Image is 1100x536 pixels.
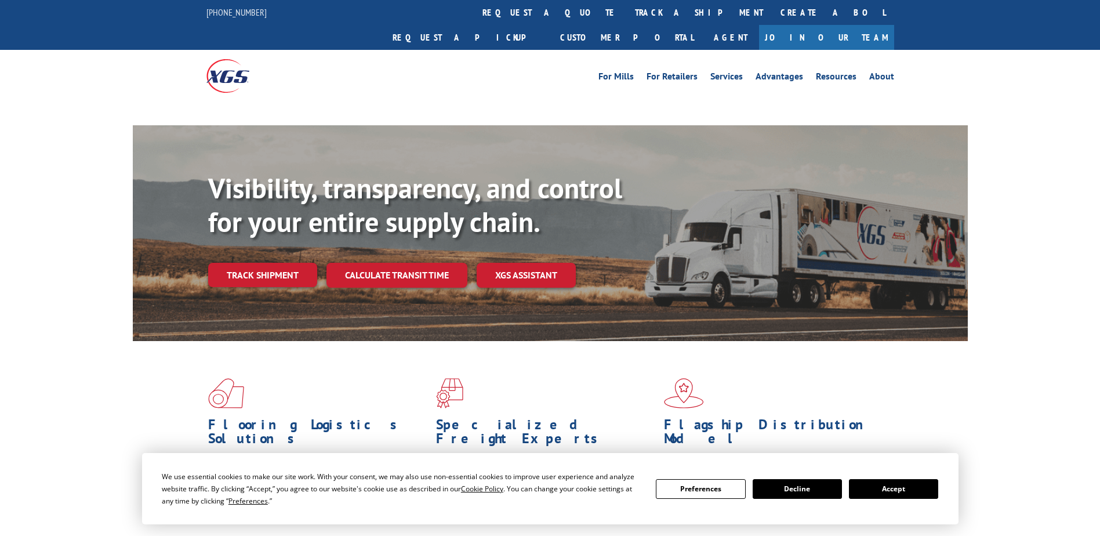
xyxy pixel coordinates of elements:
[664,418,883,451] h1: Flagship Distribution Model
[208,263,317,287] a: Track shipment
[436,418,655,451] h1: Specialized Freight Experts
[816,72,856,85] a: Resources
[436,378,463,408] img: xgs-icon-focused-on-flooring-red
[208,451,427,492] span: As an industry carrier of choice, XGS has brought innovation and dedication to flooring logistics...
[849,479,938,499] button: Accept
[551,25,702,50] a: Customer Portal
[208,418,427,451] h1: Flooring Logistics Solutions
[477,263,576,288] a: XGS ASSISTANT
[208,378,244,408] img: xgs-icon-total-supply-chain-intelligence-red
[384,25,551,50] a: Request a pickup
[436,451,655,503] p: From 123 overlength loads to delicate cargo, our experienced staff knows the best way to move you...
[702,25,759,50] a: Agent
[598,72,634,85] a: For Mills
[206,6,267,18] a: [PHONE_NUMBER]
[461,484,503,494] span: Cookie Policy
[162,470,642,507] div: We use essential cookies to make our site work. With your consent, we may also use non-essential ...
[753,479,842,499] button: Decline
[664,451,877,479] span: Our agile distribution network gives you nationwide inventory management on demand.
[208,170,622,240] b: Visibility, transparency, and control for your entire supply chain.
[647,72,698,85] a: For Retailers
[759,25,894,50] a: Join Our Team
[869,72,894,85] a: About
[656,479,745,499] button: Preferences
[664,378,704,408] img: xgs-icon-flagship-distribution-model-red
[326,263,467,288] a: Calculate transit time
[142,453,959,524] div: Cookie Consent Prompt
[710,72,743,85] a: Services
[228,496,268,506] span: Preferences
[756,72,803,85] a: Advantages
